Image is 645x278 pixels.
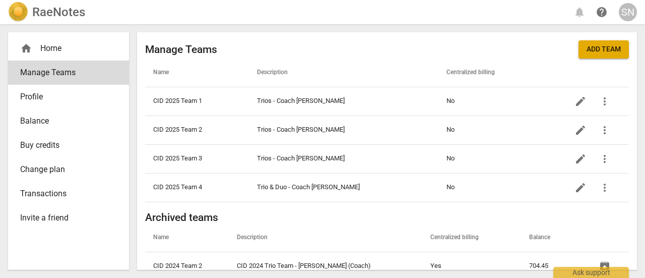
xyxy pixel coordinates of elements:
[20,163,109,176] span: Change plan
[20,188,109,200] span: Transactions
[8,182,129,206] a: Transactions
[8,36,129,61] div: Home
[430,234,491,242] span: Centralized billing
[599,124,611,136] span: more_vert
[20,212,109,224] span: Invite a friend
[145,211,629,224] h2: Archived teams
[529,234,562,242] span: Balance
[153,234,181,242] span: Name
[8,206,129,230] a: Invite a friend
[574,153,587,165] span: edit
[237,234,280,242] span: Description
[249,144,438,173] td: Trios - Coach [PERSON_NAME]
[32,5,85,19] h2: RaeNotes
[574,182,587,194] span: edit
[587,44,621,54] span: Add team
[438,144,560,173] td: No
[599,182,611,194] span: more_vert
[20,115,109,127] span: Balance
[249,173,438,202] td: Trio & Duo - Coach [PERSON_NAME]
[593,3,611,21] a: Help
[249,87,438,116] td: Trios - Coach [PERSON_NAME]
[446,69,507,77] span: Centralized billing
[599,95,611,107] span: more_vert
[20,42,32,54] span: home
[145,116,249,144] td: CID 2025 Team 2
[145,87,249,116] td: CID 2025 Team 1
[8,85,129,109] a: Profile
[257,69,300,77] span: Description
[145,173,249,202] td: CID 2025 Team 4
[553,267,629,278] div: Ask support
[153,69,181,77] span: Name
[438,116,560,144] td: No
[438,173,560,202] td: No
[145,144,249,173] td: CID 2025 Team 3
[249,116,438,144] td: Trios - Coach [PERSON_NAME]
[145,43,217,56] h2: Manage Teams
[8,2,85,22] a: LogoRaeNotes
[20,67,109,79] span: Manage Teams
[8,133,129,157] a: Buy credits
[8,2,28,22] img: Logo
[20,139,109,151] span: Buy credits
[574,124,587,136] span: edit
[8,109,129,133] a: Balance
[574,95,587,107] span: edit
[619,3,637,21] button: SN
[599,153,611,165] span: more_vert
[596,6,608,18] span: help
[438,87,560,116] td: No
[599,260,611,272] span: unarchive
[8,61,129,85] a: Manage Teams
[8,157,129,182] a: Change plan
[578,40,629,59] button: Add team
[20,42,109,54] div: Home
[20,91,109,103] span: Profile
